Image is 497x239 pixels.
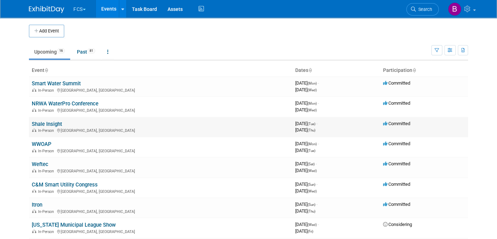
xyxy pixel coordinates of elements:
a: Sort by Participation Type [412,67,416,73]
span: [DATE] [295,100,319,106]
button: Add Event [29,25,64,37]
th: Event [29,65,292,76]
span: In-Person [38,88,56,93]
span: Committed [383,202,410,207]
img: In-Person Event [32,229,36,233]
img: Barb DeWyer [448,2,461,16]
img: In-Person Event [32,108,36,112]
span: - [318,222,319,227]
a: Sort by Event Name [44,67,48,73]
span: [DATE] [295,202,317,207]
span: (Thu) [308,128,315,132]
a: Itron [32,202,42,208]
span: Search [416,7,432,12]
a: [US_STATE] Municipal League Show [32,222,116,228]
span: Committed [383,182,410,187]
span: Committed [383,141,410,146]
span: [DATE] [295,168,317,173]
th: Dates [292,65,380,76]
span: In-Person [38,229,56,234]
span: [DATE] [295,80,319,86]
span: In-Person [38,108,56,113]
span: (Tue) [308,149,315,153]
span: [DATE] [295,222,319,227]
span: In-Person [38,209,56,214]
a: Search [406,3,439,16]
div: [GEOGRAPHIC_DATA], [GEOGRAPHIC_DATA] [32,148,290,153]
span: (Wed) [308,189,317,193]
span: (Wed) [308,108,317,112]
span: [DATE] [295,121,317,126]
span: In-Person [38,128,56,133]
span: Committed [383,80,410,86]
span: [DATE] [295,208,315,214]
div: [GEOGRAPHIC_DATA], [GEOGRAPHIC_DATA] [32,107,290,113]
th: Participation [380,65,468,76]
img: In-Person Event [32,128,36,132]
span: (Thu) [308,209,315,213]
a: Weftec [32,161,48,167]
span: - [316,182,317,187]
span: (Mon) [308,142,317,146]
span: In-Person [38,149,56,153]
span: [DATE] [295,228,313,234]
span: 81 [87,48,95,54]
span: (Fri) [308,229,313,233]
span: (Mon) [308,81,317,85]
a: Past81 [72,45,101,59]
span: (Sun) [308,203,315,207]
div: [GEOGRAPHIC_DATA], [GEOGRAPHIC_DATA] [32,87,290,93]
span: (Mon) [308,102,317,105]
img: In-Person Event [32,209,36,213]
a: C&M Smart Utility Congress [32,182,98,188]
img: In-Person Event [32,88,36,92]
span: [DATE] [295,127,315,133]
div: [GEOGRAPHIC_DATA], [GEOGRAPHIC_DATA] [32,168,290,173]
img: ExhibitDay [29,6,64,13]
span: In-Person [38,169,56,173]
a: WWOAP [32,141,51,147]
span: In-Person [38,189,56,194]
span: [DATE] [295,141,319,146]
span: Committed [383,161,410,166]
div: [GEOGRAPHIC_DATA], [GEOGRAPHIC_DATA] [32,208,290,214]
div: [GEOGRAPHIC_DATA], [GEOGRAPHIC_DATA] [32,188,290,194]
a: NRWA WaterPro Conference [32,100,98,107]
span: - [316,121,317,126]
a: Sort by Start Date [308,67,312,73]
span: - [316,202,317,207]
img: In-Person Event [32,149,36,152]
span: (Sun) [308,183,315,186]
span: - [318,141,319,146]
span: (Wed) [308,223,317,227]
span: [DATE] [295,182,317,187]
span: (Tue) [308,122,315,126]
div: [GEOGRAPHIC_DATA], [GEOGRAPHIC_DATA] [32,127,290,133]
span: Committed [383,121,410,126]
span: [DATE] [295,87,317,92]
img: In-Person Event [32,169,36,172]
span: [DATE] [295,107,317,112]
span: [DATE] [295,161,317,166]
span: (Wed) [308,169,317,173]
span: 16 [57,48,65,54]
a: Smart Water Summit [32,80,81,87]
span: (Sat) [308,162,315,166]
span: - [316,161,317,166]
span: (Wed) [308,88,317,92]
span: Committed [383,100,410,106]
span: - [318,80,319,86]
a: Upcoming16 [29,45,70,59]
span: [DATE] [295,148,315,153]
span: [DATE] [295,188,317,194]
a: Shale Insight [32,121,62,127]
img: In-Person Event [32,189,36,193]
span: Considering [383,222,412,227]
div: [GEOGRAPHIC_DATA], [GEOGRAPHIC_DATA] [32,228,290,234]
span: - [318,100,319,106]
